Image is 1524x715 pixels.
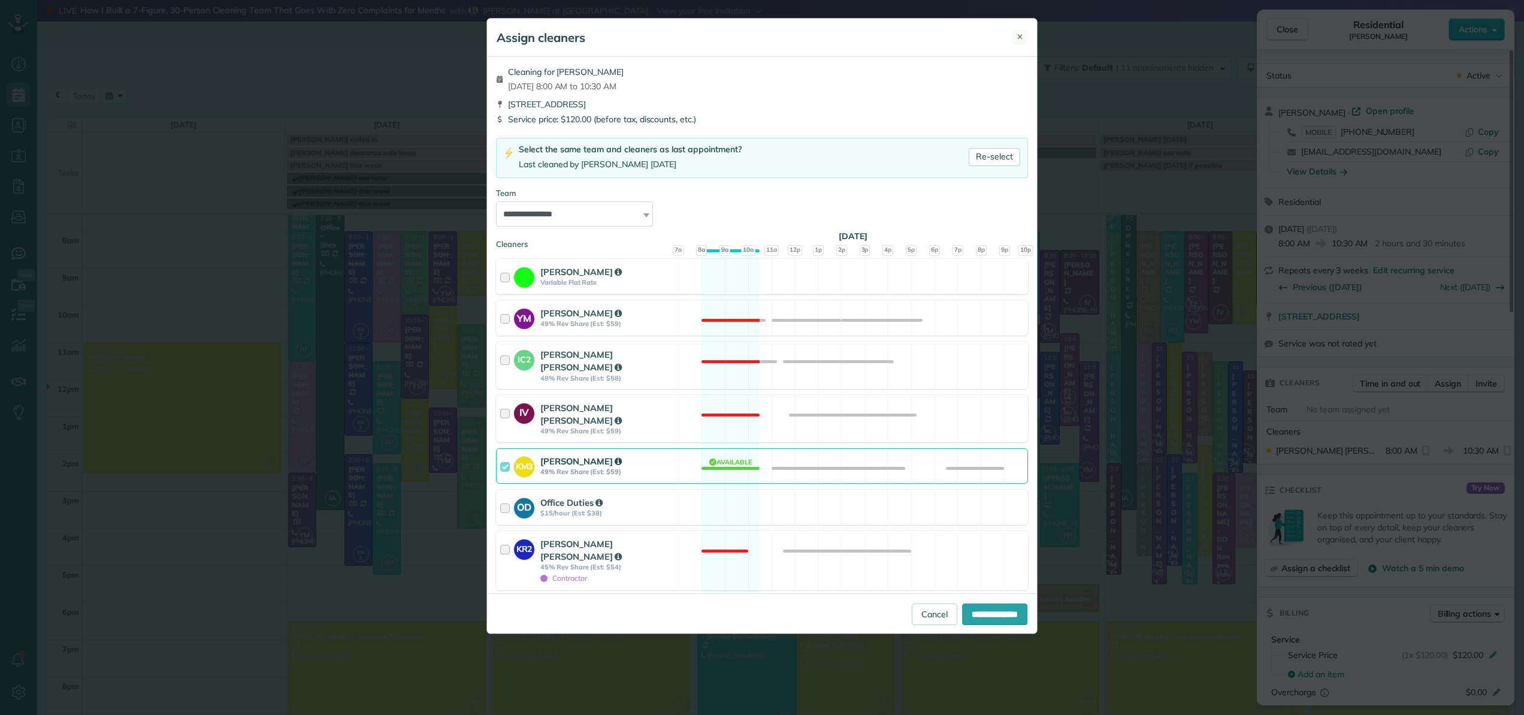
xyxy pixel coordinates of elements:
strong: IV [514,403,534,420]
strong: [PERSON_NAME] [PERSON_NAME] [540,538,622,562]
strong: [PERSON_NAME] [PERSON_NAME] [540,402,622,426]
div: Team [496,188,1028,199]
strong: YM [514,309,534,325]
div: Select the same team and cleaners as last appointment? [519,143,742,156]
strong: 49% Rev Share (Est: $59) [540,427,675,435]
div: [STREET_ADDRESS] [496,98,1028,110]
a: Cancel [912,604,957,625]
div: Last cleaned by [PERSON_NAME] [DATE] [519,158,742,171]
strong: 49% Rev Share (Est: $59) [540,467,675,476]
strong: KR2 [514,539,534,556]
span: ✕ [1017,31,1023,43]
strong: OD [514,498,534,515]
strong: IC2 [514,350,534,366]
div: Service price: $120.00 (before tax, discounts, etc.) [496,113,1028,125]
span: Cleaning for [PERSON_NAME] [508,66,624,78]
strong: [PERSON_NAME] [PERSON_NAME] [540,349,622,373]
strong: 48% Rev Share (Est: $58) [540,374,675,382]
h5: Assign cleaners [497,29,585,46]
strong: [PERSON_NAME] [540,307,622,319]
strong: Office Duties [540,497,603,508]
strong: KM3 [514,457,534,473]
div: Cleaners [496,239,1028,242]
strong: [PERSON_NAME] [540,455,622,467]
span: [DATE] 8:00 AM to 10:30 AM [508,80,624,92]
strong: [PERSON_NAME] [540,266,622,277]
strong: 49% Rev Share (Est: $59) [540,319,675,328]
span: Contractor [540,574,587,583]
strong: $15/hour (Est: $38) [540,509,675,517]
strong: 45% Rev Share (Est: $54) [540,563,675,571]
a: Re-select [969,148,1020,166]
strong: Variable Flat Rate [540,278,675,286]
img: lightning-bolt-icon-94e5364df696ac2de96d3a42b8a9ff6ba979493684c50e6bbbcda72601fa0d29.png [504,147,514,159]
